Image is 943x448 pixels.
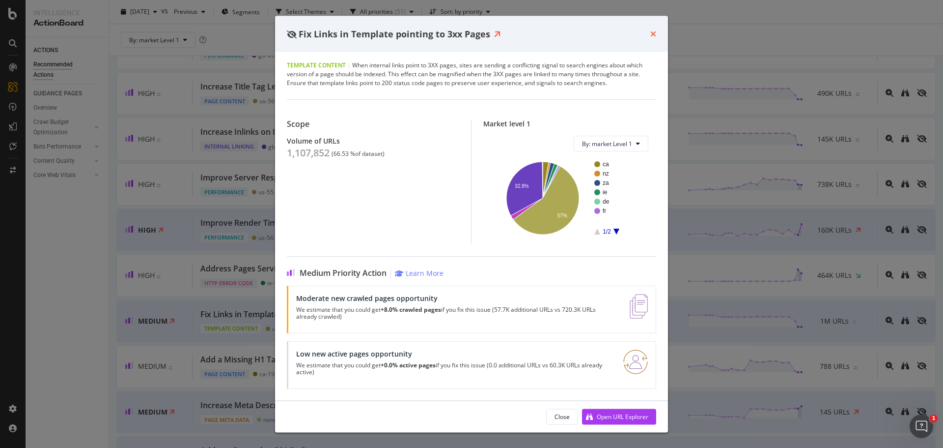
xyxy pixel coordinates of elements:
p: We estimate that you could get if you fix this issue (0.0 additional URLs vs 60.3K URLs already a... [296,362,611,376]
text: nz [603,170,609,177]
div: Moderate new crawled pages opportunity [296,294,618,302]
text: fr [603,208,606,214]
div: When internal links point to 3XX pages, sites are sending a conflicting signal to search engines ... [287,61,656,88]
div: modal [275,16,668,432]
img: RO06QsNG.png [623,350,648,374]
div: times [650,28,656,40]
text: de [603,198,610,205]
div: Learn More [406,269,444,278]
span: 1 [930,415,938,422]
div: Open URL Explorer [597,412,648,420]
div: Scope [287,119,459,129]
text: 57% [557,212,567,218]
div: eye-slash [287,30,297,38]
span: By: market Level 1 [582,139,632,148]
svg: A chart. [491,159,648,237]
p: We estimate that you could get if you fix this issue (57.7K additional URLs vs 720.3K URLs alread... [296,306,618,320]
text: ie [603,189,608,196]
span: Fix Links in Template pointing to 3xx Pages [299,28,490,39]
strong: +8.0% crawled pages [381,305,441,314]
text: 32.8% [515,183,528,188]
span: Medium Priority Action [300,269,387,278]
text: 1/2 [603,228,611,235]
iframe: Intercom live chat [910,415,933,438]
text: za [603,179,609,186]
div: Close [555,412,570,420]
button: By: market Level 1 [574,136,648,151]
a: Learn More [395,269,444,278]
div: Market level 1 [483,119,656,128]
img: e5DMFwAAAABJRU5ErkJggg== [630,294,648,319]
button: Open URL Explorer [582,409,656,424]
div: 1,107,852 [287,147,330,159]
button: Close [546,409,578,424]
div: Low new active pages opportunity [296,350,611,358]
span: | [347,61,351,69]
text: ca [603,161,609,168]
strong: +0.0% active pages [381,361,436,369]
div: Volume of URLs [287,137,459,145]
div: ( 66.53 % of dataset ) [332,150,385,157]
span: Template Content [287,61,346,69]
